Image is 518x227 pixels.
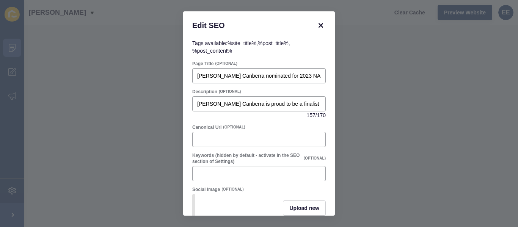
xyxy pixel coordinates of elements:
span: / [316,111,317,119]
label: Canonical Url [192,124,221,130]
span: (OPTIONAL) [223,125,245,130]
span: Tags available: , , [192,40,290,54]
span: (OPTIONAL) [219,89,241,94]
span: 170 [317,111,326,119]
span: 157 [306,111,315,119]
button: Upload new [283,200,326,216]
label: Social Image [192,186,220,193]
code: %site_title% [228,40,256,46]
label: Keywords (hidden by default - activate in the SEO section of Settings) [192,152,302,164]
label: Page Title [192,61,213,67]
label: Description [192,89,217,95]
span: Upload new [289,204,319,212]
code: %post_content% [192,48,232,54]
span: (OPTIONAL) [304,156,326,161]
code: %post_title% [258,40,289,46]
span: (OPTIONAL) [215,61,237,66]
span: (OPTIONAL) [221,187,243,192]
h1: Edit SEO [192,20,307,30]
